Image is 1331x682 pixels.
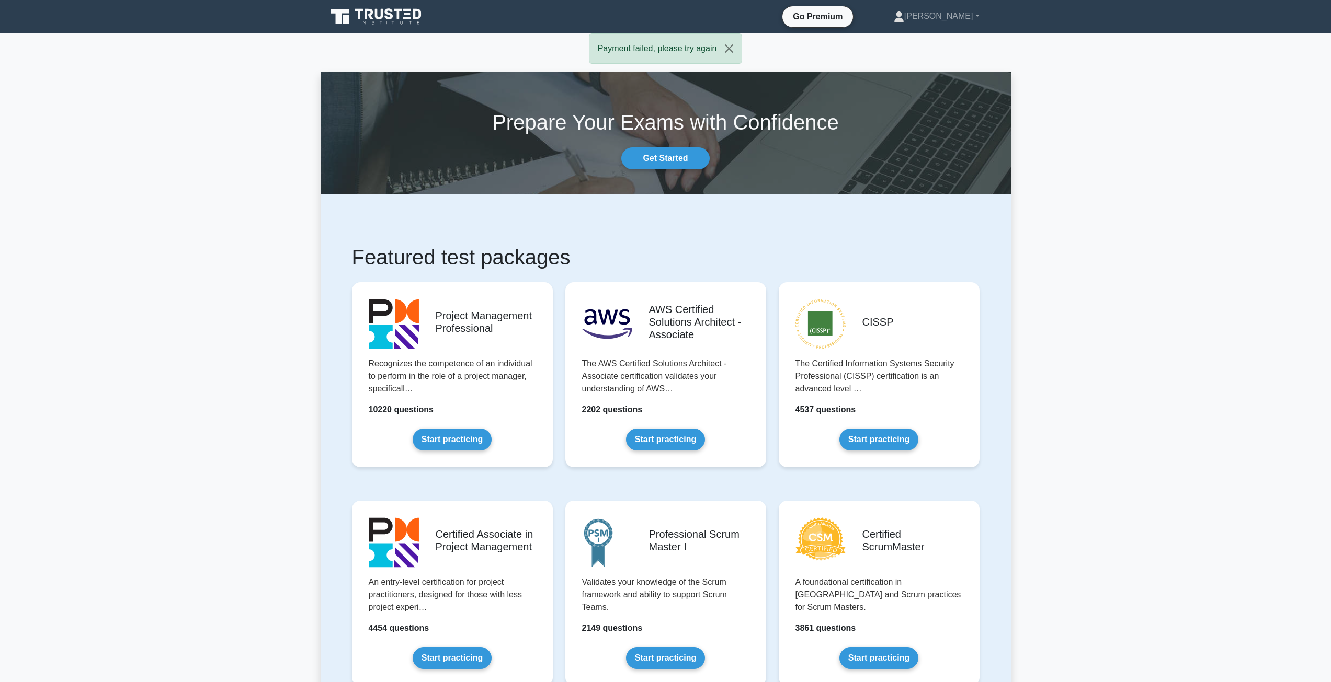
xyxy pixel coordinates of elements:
h1: Featured test packages [352,245,980,270]
a: Start practicing [839,647,918,669]
div: Payment failed, please try again [589,33,743,64]
a: Start practicing [413,647,492,669]
a: [PERSON_NAME] [869,6,1005,27]
a: Start practicing [839,429,918,450]
button: Close [716,34,742,63]
a: Get Started [621,147,709,169]
a: Go Premium [787,10,849,23]
a: Start practicing [413,429,492,450]
a: Start practicing [626,647,705,669]
a: Start practicing [626,429,705,450]
h1: Prepare Your Exams with Confidence [321,110,1011,135]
